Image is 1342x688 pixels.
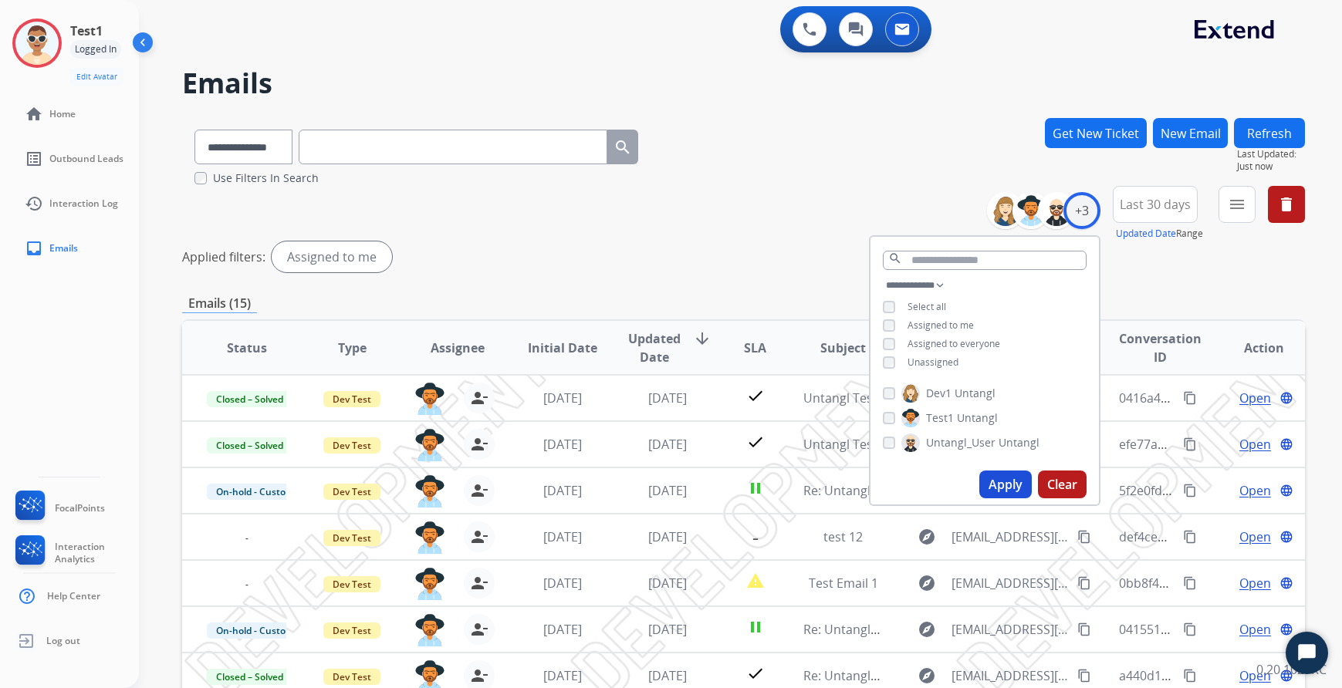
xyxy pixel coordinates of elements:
[414,614,445,646] img: agent-avatar
[543,390,582,406] span: [DATE]
[543,575,582,592] span: [DATE]
[1286,632,1328,674] button: Start Chat
[1183,576,1197,590] mat-icon: content_copy
[543,667,582,684] span: [DATE]
[820,339,866,357] span: Subject
[49,197,118,210] span: Interaction Log
[323,669,380,685] span: Dev Test
[648,575,687,592] span: [DATE]
[952,666,1069,685] span: [EMAIL_ADDRESS][PERSON_NAME][DOMAIN_NAME]
[746,525,765,544] mat-icon: -
[746,433,765,451] mat-icon: check
[809,575,878,592] span: Test Email 1
[693,329,712,348] mat-icon: arrow_downward
[236,530,258,546] span: -
[823,528,863,545] span: test 12
[1277,195,1296,214] mat-icon: delete
[1239,666,1271,685] span: Open
[1183,669,1197,683] mat-icon: content_copy
[528,339,597,357] span: Initial Date
[1239,574,1271,592] span: Open
[918,574,936,592] mat-icon: explore
[414,521,445,554] img: agent-avatar
[614,138,632,157] mat-icon: search
[1279,437,1293,451] mat-icon: language
[207,437,292,454] span: Closed – Solved
[1279,576,1293,590] mat-icon: language
[803,667,982,684] span: Re: Untangl Test Email - [DATE]
[227,339,267,357] span: Status
[543,621,582,638] span: [DATE]
[1183,622,1197,636] mat-icon: content_copy
[744,339,766,357] span: SLA
[70,68,123,86] button: Edit Avatar
[1077,530,1091,544] mat-icon: content_copy
[746,618,765,636] mat-icon: pause
[1296,642,1318,664] svg: Open Chat
[414,475,445,508] img: agent-avatar
[323,576,380,592] span: Dev Test
[918,620,936,639] mat-icon: explore
[1239,435,1271,454] span: Open
[918,666,936,685] mat-icon: explore
[1279,530,1293,544] mat-icon: language
[47,590,100,602] span: Help Center
[470,574,488,592] mat-icon: person_remove
[207,669,292,685] span: Closed – Solved
[1120,201,1191,207] span: Last 30 days
[979,470,1032,498] button: Apply
[1239,389,1271,407] span: Open
[15,22,59,65] img: avatar
[470,435,488,454] mat-icon: person_remove
[952,574,1069,592] span: [EMAIL_ADDRESS][PERSON_NAME][DOMAIN_NAME]
[648,621,687,638] span: [DATE]
[999,435,1039,450] span: Untangl
[908,319,974,332] span: Assigned to me
[1063,192,1100,229] div: +3
[648,482,687,499] span: [DATE]
[1279,622,1293,636] mat-icon: language
[1183,484,1197,497] mat-icon: content_copy
[746,572,765,590] mat-icon: report_problem
[1200,321,1305,375] th: Action
[1239,528,1271,546] span: Open
[236,576,258,592] span: -
[908,300,946,313] span: Select all
[25,105,43,123] mat-icon: home
[908,337,1000,350] span: Assigned to everyone
[1183,391,1197,405] mat-icon: content_copy
[1045,118,1147,148] button: Get New Ticket
[803,390,954,406] span: Untangl Test Email [DATE]
[1116,227,1203,240] span: Range
[1279,484,1293,497] mat-icon: language
[70,40,121,59] div: Logged In
[1077,576,1091,590] mat-icon: content_copy
[955,386,996,401] span: Untangl
[338,339,367,357] span: Type
[543,528,582,545] span: [DATE]
[543,436,582,453] span: [DATE]
[323,437,380,454] span: Dev Test
[1077,669,1091,683] mat-icon: content_copy
[1256,660,1327,679] p: 0.20.1027RC
[648,528,687,545] span: [DATE]
[46,635,80,647] span: Log out
[207,484,313,500] span: On-hold - Customer
[957,410,998,426] span: Untangl
[746,664,765,683] mat-icon: check
[888,251,902,265] mat-icon: search
[431,339,485,357] span: Assignee
[414,383,445,415] img: agent-avatar
[182,248,265,266] p: Applied filters:
[25,150,43,168] mat-icon: list_alt
[70,22,103,40] h3: Test1
[803,436,1043,453] span: Untangl Test Email - Please ignore [DATE]
[323,530,380,546] span: Dev Test
[323,484,380,500] span: Dev Test
[25,239,43,258] mat-icon: inbox
[628,329,681,366] span: Updated Date
[1234,118,1305,148] button: Refresh
[470,481,488,500] mat-icon: person_remove
[648,667,687,684] span: [DATE]
[470,666,488,685] mat-icon: person_remove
